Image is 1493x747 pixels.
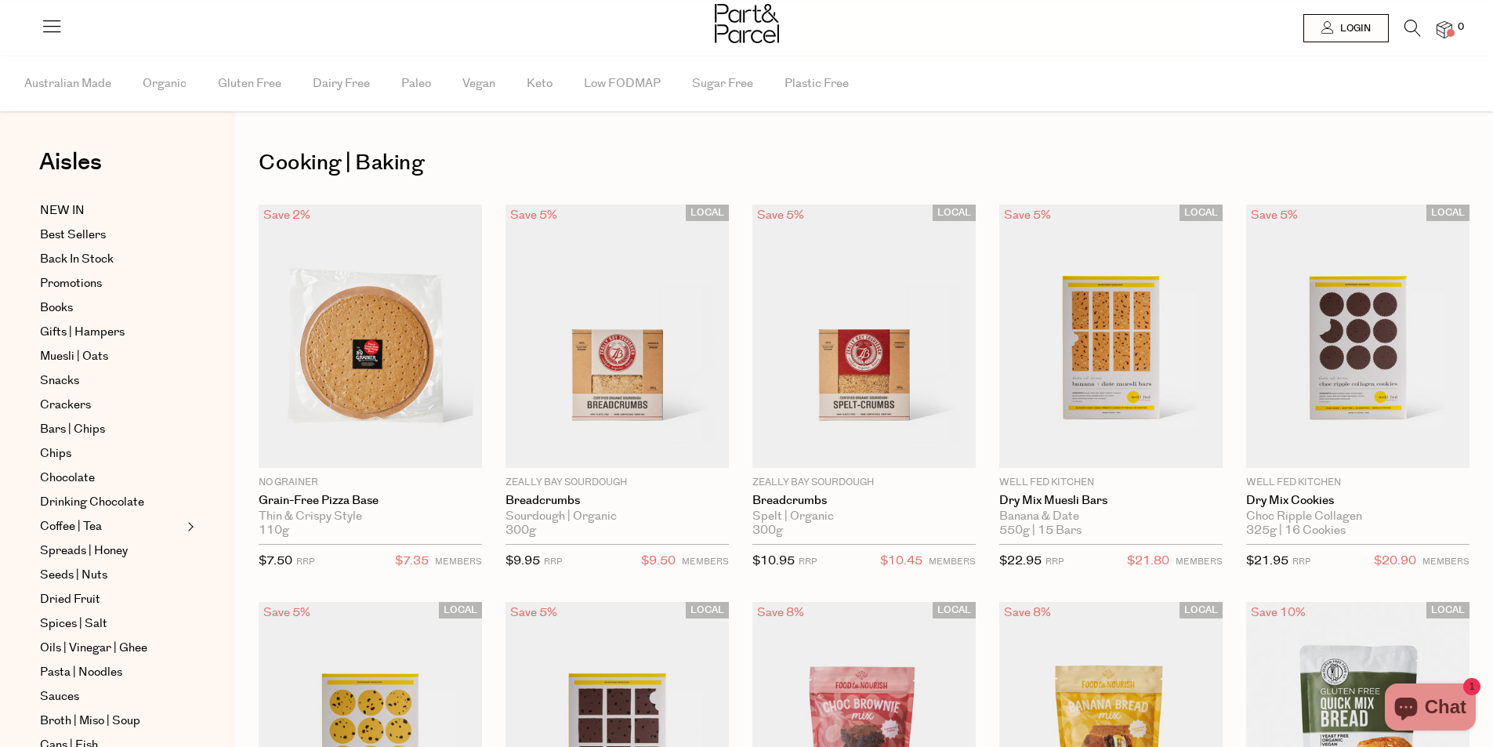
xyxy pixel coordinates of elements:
[1176,556,1223,568] small: MEMBERS
[752,205,976,468] img: Breadcrumbs
[1426,205,1469,221] span: LOCAL
[506,602,562,623] div: Save 5%
[527,56,553,111] span: Keto
[40,663,122,682] span: Pasta | Noodles
[143,56,187,111] span: Organic
[506,205,729,468] img: Breadcrumbs
[1380,684,1480,734] inbox-online-store-chat: Shopify online store chat
[999,509,1223,524] div: Banana & Date
[40,493,183,512] a: Drinking Chocolate
[40,687,183,706] a: Sauces
[506,509,729,524] div: Sourdough | Organic
[933,602,976,618] span: LOCAL
[40,493,144,512] span: Drinking Chocolate
[999,602,1056,623] div: Save 8%
[799,556,817,568] small: RRP
[40,566,183,585] a: Seeds | Nuts
[259,205,315,226] div: Save 2%
[785,56,849,111] span: Plastic Free
[752,205,809,226] div: Save 5%
[39,150,102,190] a: Aisles
[506,494,729,508] a: Breadcrumbs
[40,687,79,706] span: Sauces
[40,590,100,609] span: Dried Fruit
[40,566,107,585] span: Seeds | Nuts
[40,420,183,439] a: Bars | Chips
[40,372,183,390] a: Snacks
[880,551,922,571] span: $10.45
[1374,551,1416,571] span: $20.90
[40,639,147,658] span: Oils | Vinegar | Ghee
[641,551,676,571] span: $9.50
[435,556,482,568] small: MEMBERS
[296,556,314,568] small: RRP
[259,602,315,623] div: Save 5%
[40,347,108,366] span: Muesli | Oats
[584,56,661,111] span: Low FODMAP
[999,494,1223,508] a: Dry Mix Muesli Bars
[39,145,102,179] span: Aisles
[1454,20,1468,34] span: 0
[40,444,71,463] span: Chips
[40,542,128,560] span: Spreads | Honey
[395,551,429,571] span: $7.35
[1246,205,1469,468] img: Dry Mix Cookies
[1180,602,1223,618] span: LOCAL
[40,323,125,342] span: Gifts | Hampers
[40,639,183,658] a: Oils | Vinegar | Ghee
[1437,21,1452,38] a: 0
[752,602,809,623] div: Save 8%
[506,524,536,538] span: 300g
[462,56,495,111] span: Vegan
[686,205,729,221] span: LOCAL
[1246,476,1469,490] p: Well Fed Kitchen
[40,299,183,317] a: Books
[40,250,114,269] span: Back In Stock
[40,444,183,463] a: Chips
[1303,14,1389,42] a: Login
[999,524,1082,538] span: 550g | 15 Bars
[1336,22,1371,35] span: Login
[183,517,194,536] button: Expand/Collapse Coffee | Tea
[752,476,976,490] p: Zeally Bay Sourdough
[1246,509,1469,524] div: Choc Ripple Collagen
[1246,494,1469,508] a: Dry Mix Cookies
[259,145,1469,181] h1: Cooking | Baking
[40,615,107,633] span: Spices | Salt
[259,476,482,490] p: No Grainer
[752,494,976,508] a: Breadcrumbs
[439,602,482,618] span: LOCAL
[40,712,140,731] span: Broth | Miso | Soup
[40,542,183,560] a: Spreads | Honey
[999,553,1042,569] span: $22.95
[40,226,106,245] span: Best Sellers
[999,476,1223,490] p: Well Fed Kitchen
[40,517,102,536] span: Coffee | Tea
[1426,602,1469,618] span: LOCAL
[40,372,79,390] span: Snacks
[40,299,73,317] span: Books
[40,323,183,342] a: Gifts | Hampers
[544,556,562,568] small: RRP
[218,56,281,111] span: Gluten Free
[40,396,183,415] a: Crackers
[999,205,1223,468] img: Dry Mix Muesli Bars
[40,396,91,415] span: Crackers
[752,553,795,569] span: $10.95
[401,56,431,111] span: Paleo
[259,509,482,524] div: Thin & Crispy Style
[1292,556,1310,568] small: RRP
[259,553,292,569] span: $7.50
[40,201,85,220] span: NEW IN
[24,56,111,111] span: Australian Made
[40,517,183,536] a: Coffee | Tea
[1127,551,1169,571] span: $21.80
[259,524,289,538] span: 110g
[40,615,183,633] a: Spices | Salt
[1045,556,1064,568] small: RRP
[752,509,976,524] div: Spelt | Organic
[1180,205,1223,221] span: LOCAL
[40,469,183,488] a: Chocolate
[40,250,183,269] a: Back In Stock
[933,205,976,221] span: LOCAL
